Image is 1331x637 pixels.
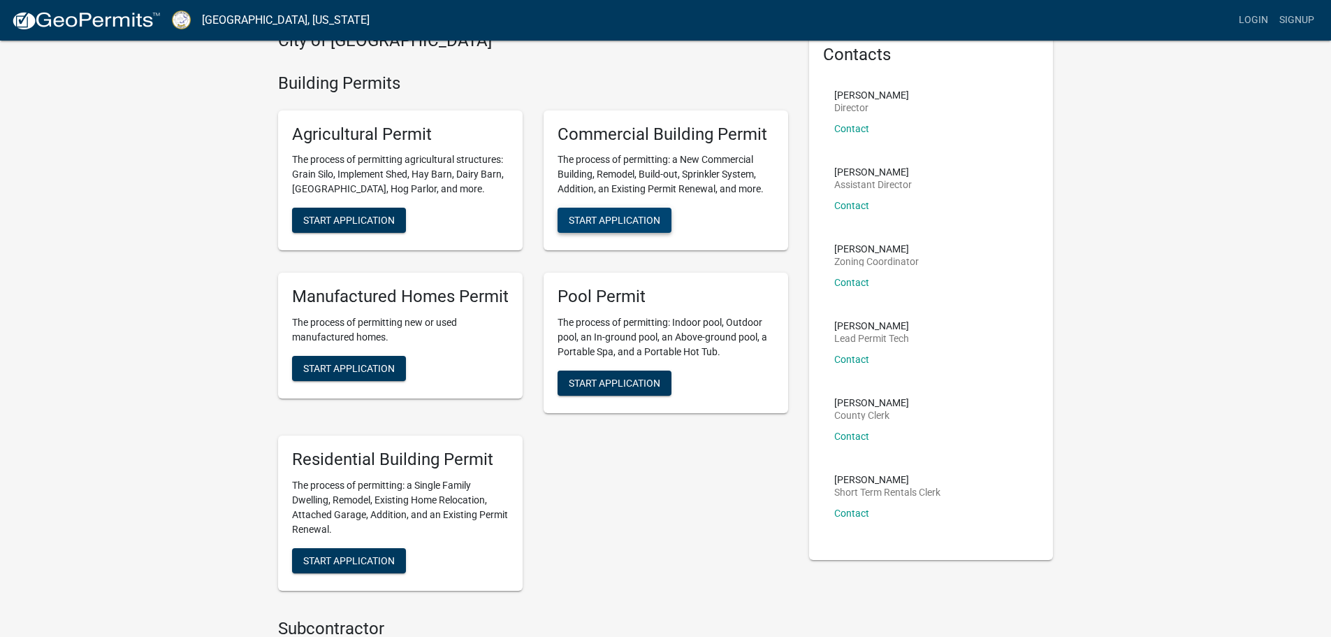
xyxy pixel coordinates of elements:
[834,257,919,266] p: Zoning Coordinator
[834,200,869,211] a: Contact
[834,277,869,288] a: Contact
[292,548,406,573] button: Start Application
[1233,7,1274,34] a: Login
[834,431,869,442] a: Contact
[303,215,395,226] span: Start Application
[834,354,869,365] a: Contact
[278,31,788,51] h4: City of [GEOGRAPHIC_DATA]
[303,554,395,566] span: Start Application
[834,244,919,254] p: [PERSON_NAME]
[202,8,370,32] a: [GEOGRAPHIC_DATA], [US_STATE]
[292,287,509,307] h5: Manufactured Homes Permit
[172,10,191,29] img: Putnam County, Georgia
[558,208,671,233] button: Start Application
[558,124,774,145] h5: Commercial Building Permit
[303,363,395,374] span: Start Application
[834,487,940,497] p: Short Term Rentals Clerk
[292,450,509,470] h5: Residential Building Permit
[1274,7,1320,34] a: Signup
[558,287,774,307] h5: Pool Permit
[569,378,660,389] span: Start Application
[292,152,509,196] p: The process of permitting agricultural structures: Grain Silo, Implement Shed, Hay Barn, Dairy Ba...
[558,371,671,396] button: Start Application
[292,124,509,145] h5: Agricultural Permit
[834,398,909,408] p: [PERSON_NAME]
[834,123,869,134] a: Contact
[569,215,660,226] span: Start Application
[834,334,909,343] p: Lead Permit Tech
[834,475,940,485] p: [PERSON_NAME]
[558,152,774,196] p: The process of permitting: a New Commercial Building, Remodel, Build-out, Sprinkler System, Addit...
[834,180,912,189] p: Assistant Director
[834,167,912,177] p: [PERSON_NAME]
[292,208,406,233] button: Start Application
[292,478,509,537] p: The process of permitting: a Single Family Dwelling, Remodel, Existing Home Relocation, Attached ...
[292,315,509,345] p: The process of permitting new or used manufactured homes.
[278,73,788,94] h4: Building Permits
[834,321,909,331] p: [PERSON_NAME]
[834,103,909,113] p: Director
[834,90,909,100] p: [PERSON_NAME]
[558,315,774,359] p: The process of permitting: Indoor pool, Outdoor pool, an In-ground pool, an Above-ground pool, a ...
[823,45,1040,65] h5: Contacts
[834,410,909,420] p: County Clerk
[292,356,406,381] button: Start Application
[834,508,869,519] a: Contact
